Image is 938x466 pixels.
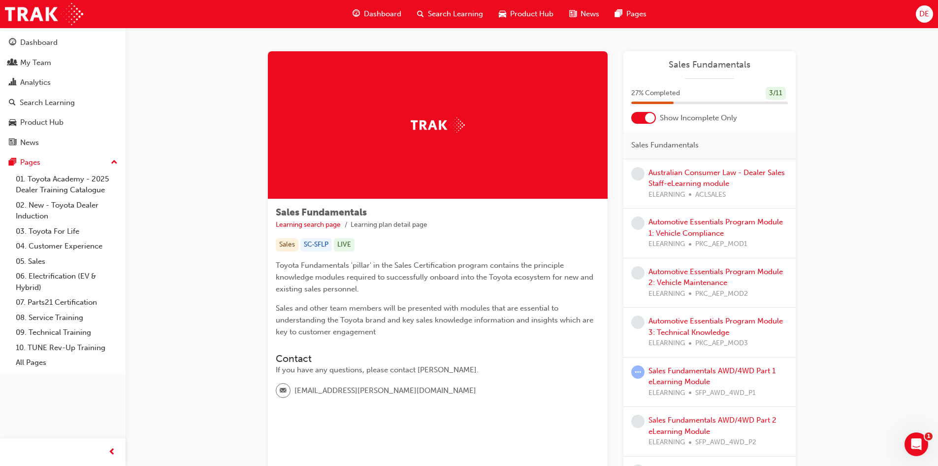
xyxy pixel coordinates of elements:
[334,238,355,251] div: LIVE
[561,4,607,24] a: news-iconNews
[510,8,553,20] span: Product Hub
[12,295,122,310] a: 07. Parts21 Certification
[20,97,75,108] div: Search Learning
[12,198,122,224] a: 02. New - Toyota Dealer Induction
[9,38,16,47] span: guage-icon
[766,87,786,100] div: 3 / 11
[695,239,747,250] span: PKC_AEP_MOD1
[12,224,122,239] a: 03. Toyota For Life
[9,99,16,108] span: search-icon
[12,355,122,370] a: All Pages
[411,117,465,133] img: Trak
[695,338,748,349] span: PKC_AEP_MOD3
[409,4,491,24] a: search-iconSearch Learning
[276,207,367,218] span: Sales Fundamentals
[631,167,645,180] span: learningRecordVerb_NONE-icon
[648,338,685,349] span: ELEARNING
[569,8,577,20] span: news-icon
[4,153,122,172] button: Pages
[20,57,51,69] div: My Team
[4,73,122,92] a: Analytics
[491,4,561,24] a: car-iconProduct Hub
[276,220,341,229] a: Learning search page
[20,117,64,128] div: Product Hub
[916,5,933,23] button: DE
[919,8,929,20] span: DE
[631,266,645,280] span: learningRecordVerb_NONE-icon
[695,388,756,399] span: SFP_AWD_4WD_P1
[626,8,647,20] span: Pages
[581,8,599,20] span: News
[4,113,122,132] a: Product Hub
[631,140,699,151] span: Sales Fundamentals
[276,364,600,376] div: If you have any questions, please contact [PERSON_NAME].
[276,261,595,293] span: Toyota Fundamentals 'pillar' in the Sales Certification program contains the principle knowledge ...
[12,325,122,340] a: 09. Technical Training
[648,366,776,387] a: Sales Fundamentals AWD/4WD Part 1 eLearning Module
[695,189,726,201] span: ACLSALES
[12,239,122,254] a: 04. Customer Experience
[648,267,783,287] a: Automotive Essentials Program Module 2: Vehicle Maintenance
[648,288,685,300] span: ELEARNING
[428,8,483,20] span: Search Learning
[12,254,122,269] a: 05. Sales
[631,59,788,71] a: Sales Fundamentals
[300,238,332,251] div: SC-SFLP
[20,37,58,48] div: Dashboard
[648,416,776,436] a: Sales Fundamentals AWD/4WD Part 2 eLearning Module
[695,437,756,448] span: SFP_AWD_4WD_P2
[20,77,51,88] div: Analytics
[615,8,622,20] span: pages-icon
[276,353,600,364] h3: Contact
[9,158,16,167] span: pages-icon
[9,139,16,147] span: news-icon
[294,385,476,396] span: [EMAIL_ADDRESS][PERSON_NAME][DOMAIN_NAME]
[631,216,645,230] span: learningRecordVerb_NONE-icon
[4,94,122,112] a: Search Learning
[631,365,645,379] span: learningRecordVerb_ATTEMPT-icon
[4,34,122,52] a: Dashboard
[648,437,685,448] span: ELEARNING
[4,134,122,152] a: News
[4,54,122,72] a: My Team
[9,59,16,68] span: people-icon
[631,415,645,428] span: learningRecordVerb_NONE-icon
[648,317,783,337] a: Automotive Essentials Program Module 3: Technical Knowledge
[353,8,360,20] span: guage-icon
[648,388,685,399] span: ELEARNING
[648,168,785,188] a: Australian Consumer Law - Dealer Sales Staff-eLearning module
[4,32,122,153] button: DashboardMy TeamAnalyticsSearch LearningProduct HubNews
[417,8,424,20] span: search-icon
[364,8,401,20] span: Dashboard
[351,219,427,231] li: Learning plan detail page
[12,310,122,325] a: 08. Service Training
[9,118,16,127] span: car-icon
[5,3,83,25] img: Trak
[631,88,680,99] span: 27 % Completed
[12,172,122,198] a: 01. Toyota Academy - 2025 Dealer Training Catalogue
[276,238,298,251] div: Sales
[9,78,16,87] span: chart-icon
[345,4,409,24] a: guage-iconDashboard
[648,189,685,201] span: ELEARNING
[12,269,122,295] a: 06. Electrification (EV & Hybrid)
[631,316,645,329] span: learningRecordVerb_NONE-icon
[905,432,928,456] iframe: Intercom live chat
[648,217,783,238] a: Automotive Essentials Program Module 1: Vehicle Compliance
[648,239,685,250] span: ELEARNING
[111,156,118,169] span: up-icon
[607,4,654,24] a: pages-iconPages
[276,304,595,336] span: Sales and other team members will be presented with modules that are essential to understanding t...
[20,137,39,148] div: News
[925,432,933,440] span: 1
[12,340,122,356] a: 10. TUNE Rev-Up Training
[20,157,40,168] div: Pages
[108,446,116,459] span: prev-icon
[695,288,748,300] span: PKC_AEP_MOD2
[280,385,287,397] span: email-icon
[499,8,506,20] span: car-icon
[660,112,737,124] span: Show Incomplete Only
